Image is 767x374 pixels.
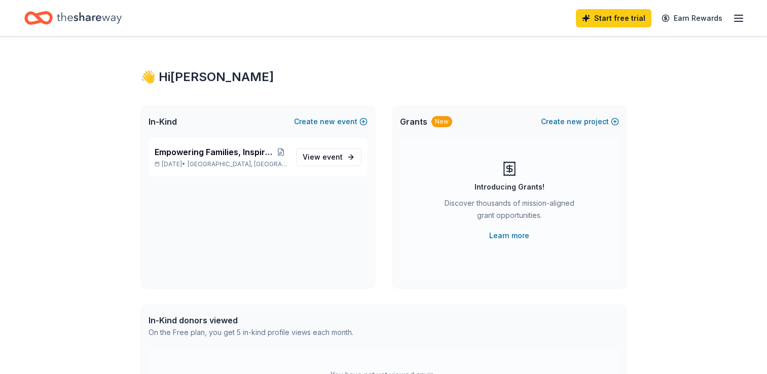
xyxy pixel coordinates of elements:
a: Start free trial [576,9,651,27]
div: Introducing Grants! [474,181,544,193]
div: In-Kind donors viewed [149,314,353,326]
span: View [303,151,343,163]
span: Grants [400,116,427,128]
button: Createnewevent [294,116,368,128]
span: Empowering Families, Inspiring Change Gala [155,146,274,158]
span: [GEOGRAPHIC_DATA], [GEOGRAPHIC_DATA] [188,160,287,168]
span: new [567,116,582,128]
span: In-Kind [149,116,177,128]
div: Discover thousands of mission-aligned grant opportunities. [441,197,578,226]
div: On the Free plan, you get 5 in-kind profile views each month. [149,326,353,339]
div: 👋 Hi [PERSON_NAME] [140,69,627,85]
a: Home [24,6,122,30]
a: Learn more [489,230,529,242]
p: [DATE] • [155,160,288,168]
span: event [322,153,343,161]
div: New [431,116,452,127]
a: Earn Rewards [655,9,728,27]
a: View event [296,148,361,166]
span: new [320,116,335,128]
button: Createnewproject [541,116,619,128]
